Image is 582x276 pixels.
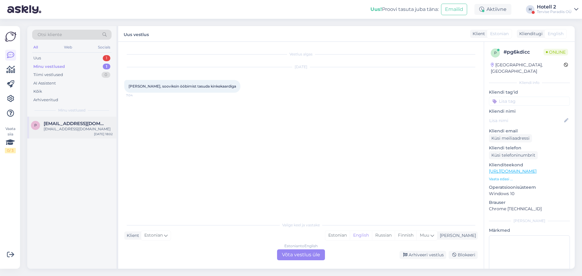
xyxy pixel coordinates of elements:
[58,108,85,113] span: Minu vestlused
[489,206,570,212] p: Chrome [TECHNICAL_ID]
[470,31,485,37] div: Klient
[548,31,564,37] span: English
[420,232,429,238] span: Muu
[489,145,570,151] p: Kliendi telefon
[489,97,570,106] input: Lisa tag
[489,176,570,182] p: Vaata edasi ...
[63,43,73,51] div: Web
[124,222,478,228] div: Valige keel ja vastake
[489,218,570,224] div: [PERSON_NAME]
[489,80,570,85] div: Kliendi info
[94,132,113,136] div: [DATE] 18:02
[437,232,476,239] div: [PERSON_NAME]
[44,121,107,126] span: plejada@list.ru
[489,199,570,206] p: Brauser
[537,9,572,14] div: Tervise Paradiis OÜ
[489,128,570,134] p: Kliendi email
[489,117,563,124] input: Lisa nimi
[33,72,63,78] div: Tiimi vestlused
[370,6,382,12] b: Uus!
[537,5,572,9] div: Hotell 2
[144,232,163,239] span: Estonian
[129,84,236,88] span: [PERSON_NAME], sooviksin ööbimist tasuda kinkekaardiga
[103,55,110,61] div: 1
[34,123,37,128] span: p
[370,6,439,13] div: Proovi tasuta juba täna:
[33,97,58,103] div: Arhiveeritud
[124,30,149,38] label: Uus vestlus
[372,231,395,240] div: Russian
[44,126,113,132] div: [EMAIL_ADDRESS][DOMAIN_NAME]
[325,231,350,240] div: Estonian
[38,32,62,38] span: Otsi kliente
[489,227,570,234] p: Märkmed
[33,64,65,70] div: Minu vestlused
[489,151,538,159] div: Küsi telefoninumbrit
[124,232,139,239] div: Klient
[490,31,509,37] span: Estonian
[126,93,149,98] span: 7:04
[350,231,372,240] div: English
[400,251,446,259] div: Arhiveeri vestlus
[33,80,56,86] div: AI Assistent
[395,231,416,240] div: Finnish
[537,5,578,14] a: Hotell 2Tervise Paradiis OÜ
[5,148,16,153] div: 0 / 3
[277,249,325,260] div: Võta vestlus üle
[97,43,112,51] div: Socials
[124,52,478,57] div: Vestlus algas
[33,88,42,95] div: Kõik
[284,243,318,249] div: Estonian to English
[32,43,39,51] div: All
[526,5,534,14] div: H
[489,134,532,142] div: Küsi meiliaadressi
[33,55,41,61] div: Uus
[503,48,544,56] div: # pg6kdicc
[474,4,511,15] div: Aktiivne
[489,108,570,115] p: Kliendi nimi
[489,162,570,168] p: Klienditeekond
[102,72,110,78] div: 0
[489,89,570,95] p: Kliendi tag'id
[489,191,570,197] p: Windows 10
[491,62,564,75] div: [GEOGRAPHIC_DATA], [GEOGRAPHIC_DATA]
[489,184,570,191] p: Operatsioonisüsteem
[544,49,568,55] span: Online
[494,51,497,55] span: p
[5,31,16,42] img: Askly Logo
[103,64,110,70] div: 1
[517,31,543,37] div: Klienditugi
[5,126,16,153] div: Vaata siia
[441,4,467,15] button: Emailid
[449,251,478,259] div: Blokeeri
[124,64,478,70] div: [DATE]
[489,168,537,174] a: [URL][DOMAIN_NAME]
